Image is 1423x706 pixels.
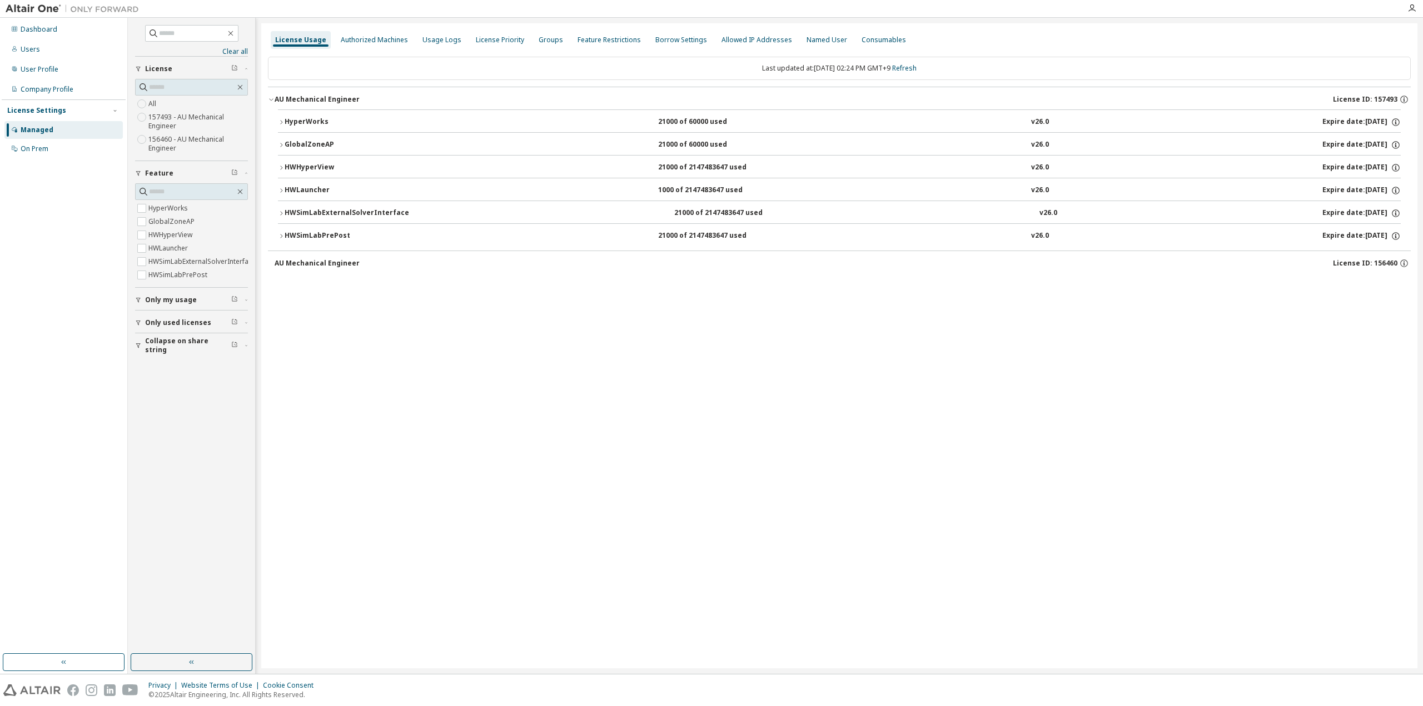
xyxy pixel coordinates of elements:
button: AU Mechanical EngineerLicense ID: 156460 [275,251,1411,276]
div: v26.0 [1031,163,1049,173]
button: Only used licenses [135,311,248,335]
div: Usage Logs [422,36,461,44]
div: GlobalZoneAP [285,140,385,150]
div: License Usage [275,36,326,44]
span: Clear filter [231,169,238,178]
div: Company Profile [21,85,73,94]
img: Altair One [6,3,145,14]
div: License Settings [7,106,66,115]
span: Collapse on share string [145,337,231,354]
span: Only used licenses [145,318,211,327]
div: HyperWorks [285,117,385,127]
div: 21000 of 60000 used [658,140,758,150]
div: Users [21,45,40,54]
label: GlobalZoneAP [148,215,197,228]
div: Authorized Machines [341,36,408,44]
span: License ID: 157493 [1333,95,1397,104]
div: On Prem [21,144,48,153]
div: Groups [539,36,563,44]
span: License ID: 156460 [1333,259,1397,268]
div: Expire date: [DATE] [1322,231,1401,241]
span: Feature [145,169,173,178]
div: 1000 of 2147483647 used [658,186,758,196]
button: Feature [135,161,248,186]
div: v26.0 [1039,208,1057,218]
button: HWLauncher1000 of 2147483647 usedv26.0Expire date:[DATE] [278,178,1401,203]
span: License [145,64,172,73]
div: AU Mechanical Engineer [275,259,360,268]
a: Refresh [892,63,917,73]
div: HWSimLabExternalSolverInterface [285,208,409,218]
div: 21000 of 60000 used [658,117,758,127]
div: Named User [807,36,847,44]
div: Managed [21,126,53,134]
div: v26.0 [1031,231,1049,241]
a: Clear all [135,47,248,56]
span: Clear filter [231,318,238,327]
img: altair_logo.svg [3,684,61,696]
div: Borrow Settings [655,36,707,44]
div: Consumables [862,36,906,44]
div: 21000 of 2147483647 used [674,208,774,218]
span: Clear filter [231,64,238,73]
label: HWLauncher [148,242,190,255]
img: youtube.svg [122,684,138,696]
div: Expire date: [DATE] [1322,186,1401,196]
span: Clear filter [231,296,238,304]
div: Last updated at: [DATE] 02:24 PM GMT+9 [268,57,1411,80]
div: Dashboard [21,25,57,34]
div: Allowed IP Addresses [722,36,792,44]
button: License [135,57,248,81]
div: Website Terms of Use [181,681,263,690]
label: HWSimLabPrePost [148,268,210,282]
span: Clear filter [231,341,238,350]
div: v26.0 [1031,186,1049,196]
div: HWHyperView [285,163,385,173]
div: Cookie Consent [263,681,320,690]
div: Expire date: [DATE] [1322,208,1401,218]
div: 21000 of 2147483647 used [658,231,758,241]
button: Collapse on share string [135,333,248,358]
div: License Priority [476,36,524,44]
label: 157493 - AU Mechanical Engineer [148,111,248,133]
label: 156460 - AU Mechanical Engineer [148,133,248,155]
button: AU Mechanical EngineerLicense ID: 157493 [268,87,1411,112]
div: Expire date: [DATE] [1322,140,1401,150]
div: Feature Restrictions [578,36,641,44]
div: 21000 of 2147483647 used [658,163,758,173]
div: HWSimLabPrePost [285,231,385,241]
label: HyperWorks [148,202,190,215]
img: facebook.svg [67,684,79,696]
label: HWHyperView [148,228,195,242]
button: GlobalZoneAP21000 of 60000 usedv26.0Expire date:[DATE] [278,133,1401,157]
button: HWSimLabExternalSolverInterface21000 of 2147483647 usedv26.0Expire date:[DATE] [278,201,1401,226]
div: AU Mechanical Engineer [275,95,360,104]
img: linkedin.svg [104,684,116,696]
img: instagram.svg [86,684,97,696]
button: HyperWorks21000 of 60000 usedv26.0Expire date:[DATE] [278,110,1401,134]
button: HWSimLabPrePost21000 of 2147483647 usedv26.0Expire date:[DATE] [278,224,1401,248]
div: v26.0 [1031,140,1049,150]
div: Expire date: [DATE] [1322,117,1401,127]
label: All [148,97,158,111]
div: Expire date: [DATE] [1322,163,1401,173]
button: HWHyperView21000 of 2147483647 usedv26.0Expire date:[DATE] [278,156,1401,180]
div: v26.0 [1031,117,1049,127]
p: © 2025 Altair Engineering, Inc. All Rights Reserved. [148,690,320,699]
span: Only my usage [145,296,197,304]
label: HWSimLabExternalSolverInterface [148,255,258,268]
button: Only my usage [135,288,248,312]
div: User Profile [21,65,58,74]
div: HWLauncher [285,186,385,196]
div: Privacy [148,681,181,690]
